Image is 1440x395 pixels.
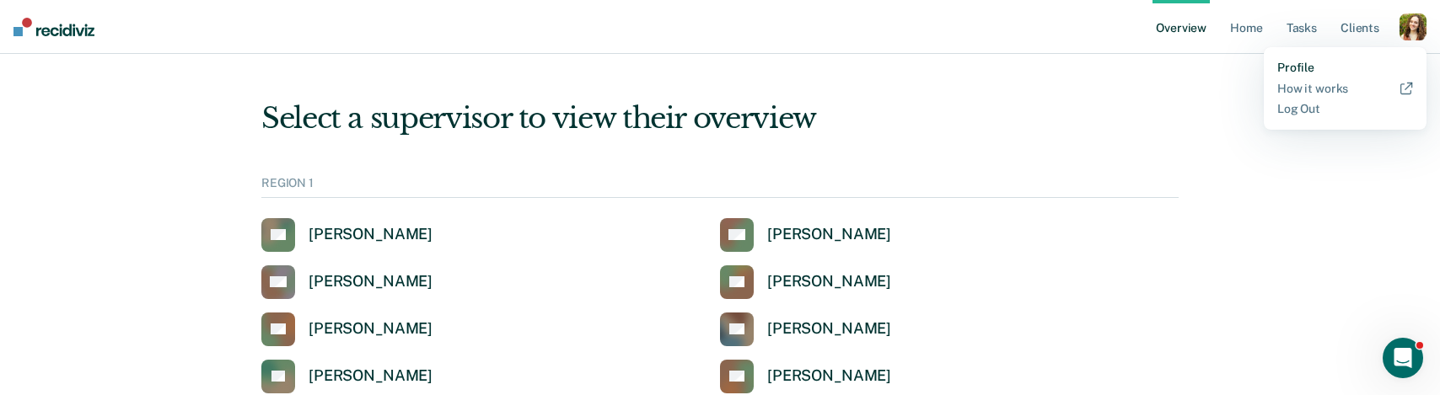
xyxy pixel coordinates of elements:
[767,225,891,244] div: [PERSON_NAME]
[261,176,1179,198] div: REGION 1
[1277,102,1413,116] a: Log Out
[309,225,433,244] div: [PERSON_NAME]
[1277,82,1413,96] a: How it works
[767,366,891,386] div: [PERSON_NAME]
[720,265,891,299] a: [PERSON_NAME]
[309,366,433,386] div: [PERSON_NAME]
[720,218,891,252] a: [PERSON_NAME]
[13,18,94,36] img: Recidiviz
[720,360,891,393] a: [PERSON_NAME]
[767,319,891,339] div: [PERSON_NAME]
[309,272,433,291] div: [PERSON_NAME]
[261,265,433,299] a: [PERSON_NAME]
[261,101,1179,136] div: Select a supervisor to view their overview
[720,312,891,346] a: [PERSON_NAME]
[1277,61,1413,75] a: Profile
[767,272,891,291] div: [PERSON_NAME]
[261,360,433,393] a: [PERSON_NAME]
[261,312,433,346] a: [PERSON_NAME]
[309,319,433,339] div: [PERSON_NAME]
[261,218,433,252] a: [PERSON_NAME]
[1383,338,1423,378] iframe: Intercom live chat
